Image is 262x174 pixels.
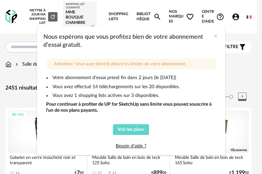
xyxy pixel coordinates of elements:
button: Voir les plans [113,124,149,135]
li: Vous avez 1 shopping lists actives sur 3 disponibles. [46,93,216,99]
div: dialog [37,26,225,155]
a: Besoin d'aide ? [116,144,146,148]
span: Nous espérons que vous profitez bien de votre abonnement d'essai gratuit. [44,34,203,48]
div: Pour continuer à profiter de UP for SketchUp sans limite vous pouvez souscrire à l'un de nos plan... [46,101,216,113]
button: Close [213,33,219,40]
span: Voir les plans [118,127,145,132]
li: Votre abonnement d'essai prend fin dans 2 jours (le [DATE]) [46,75,216,81]
span: Attention ! Vous avez bientôt atteint les limites de votre abonnement. [54,62,187,66]
li: Vous avez effectué 14 téléchargements sur les 20 disponibles. [46,84,216,90]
